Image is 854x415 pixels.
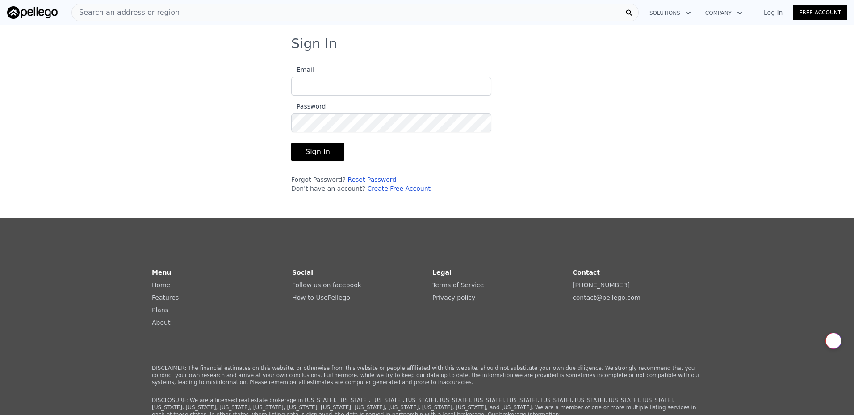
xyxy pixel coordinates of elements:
strong: Legal [432,269,452,276]
button: Sign In [291,143,344,161]
span: Search an address or region [72,7,180,18]
a: How to UsePellego [292,294,350,301]
a: contact@pellego.com [573,294,640,301]
strong: Contact [573,269,600,276]
a: Plans [152,306,168,314]
a: Free Account [793,5,847,20]
strong: Menu [152,269,171,276]
a: About [152,319,170,326]
a: Log In [753,8,793,17]
div: Forgot Password? Don't have an account? [291,175,491,193]
button: Company [698,5,749,21]
span: Email [291,66,314,73]
a: [PHONE_NUMBER] [573,281,630,289]
p: DISCLAIMER: The financial estimates on this website, or otherwise from this website or people aff... [152,365,702,386]
a: Terms of Service [432,281,484,289]
img: Pellego [7,6,58,19]
a: Create Free Account [367,185,431,192]
a: Features [152,294,179,301]
a: Follow us on facebook [292,281,361,289]
a: Privacy policy [432,294,475,301]
a: Reset Password [347,176,396,183]
a: Home [152,281,170,289]
input: Email [291,77,491,96]
h3: Sign In [291,36,563,52]
strong: Social [292,269,313,276]
span: Password [291,103,326,110]
button: Solutions [642,5,698,21]
input: Password [291,113,491,132]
